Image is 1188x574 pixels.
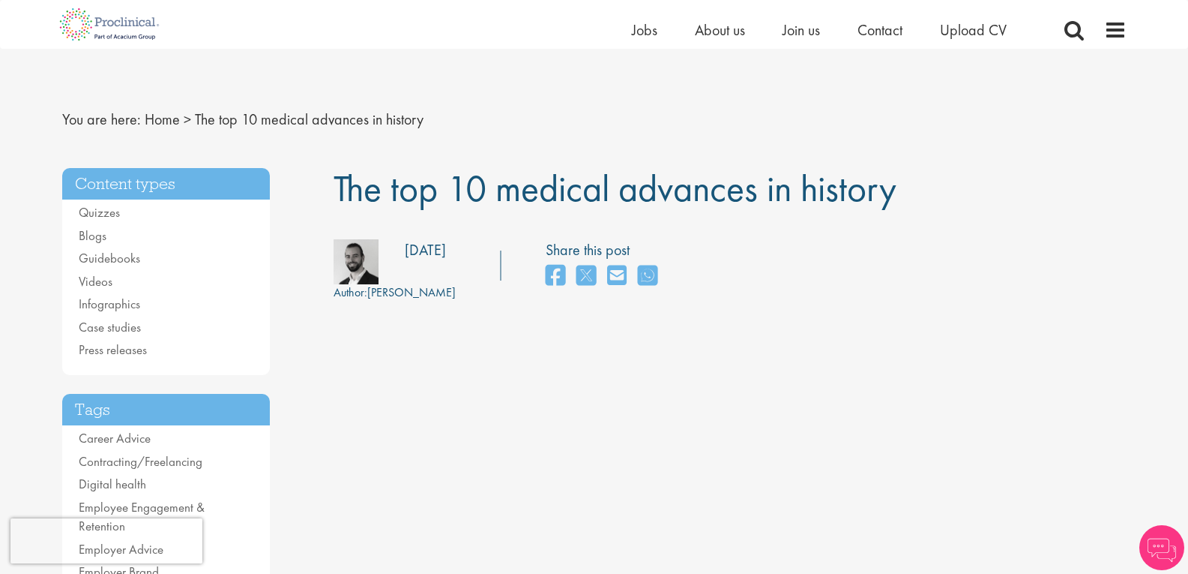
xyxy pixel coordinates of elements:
[145,110,180,129] a: breadcrumb link
[79,476,146,492] a: Digital health
[10,518,202,563] iframe: reCAPTCHA
[638,260,657,293] a: share on whats app
[79,296,140,312] a: Infographics
[334,164,896,212] span: The top 10 medical advances in history
[695,20,745,40] a: About us
[783,20,820,40] a: Join us
[405,239,446,261] div: [DATE]
[607,260,627,293] a: share on email
[334,284,456,302] div: [PERSON_NAME]
[576,260,596,293] a: share on twitter
[546,260,565,293] a: share on facebook
[79,204,120,221] a: Quizzes
[79,341,147,358] a: Press releases
[940,20,1007,40] a: Upload CV
[79,250,140,266] a: Guidebooks
[632,20,657,40] a: Jobs
[546,239,665,261] label: Share this post
[79,430,151,446] a: Career Advice
[62,168,271,200] h3: Content types
[1139,525,1184,570] img: Chatbot
[857,20,902,40] a: Contact
[334,239,379,284] img: 76d2c18e-6ce3-4617-eefd-08d5a473185b
[79,453,202,470] a: Contracting/Freelancing
[184,110,191,129] span: >
[79,499,205,535] a: Employee Engagement & Retention
[334,284,367,300] span: Author:
[79,273,112,290] a: Videos
[79,319,141,335] a: Case studies
[62,110,141,129] span: You are here:
[62,394,271,426] h3: Tags
[195,110,423,129] span: The top 10 medical advances in history
[79,227,106,244] a: Blogs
